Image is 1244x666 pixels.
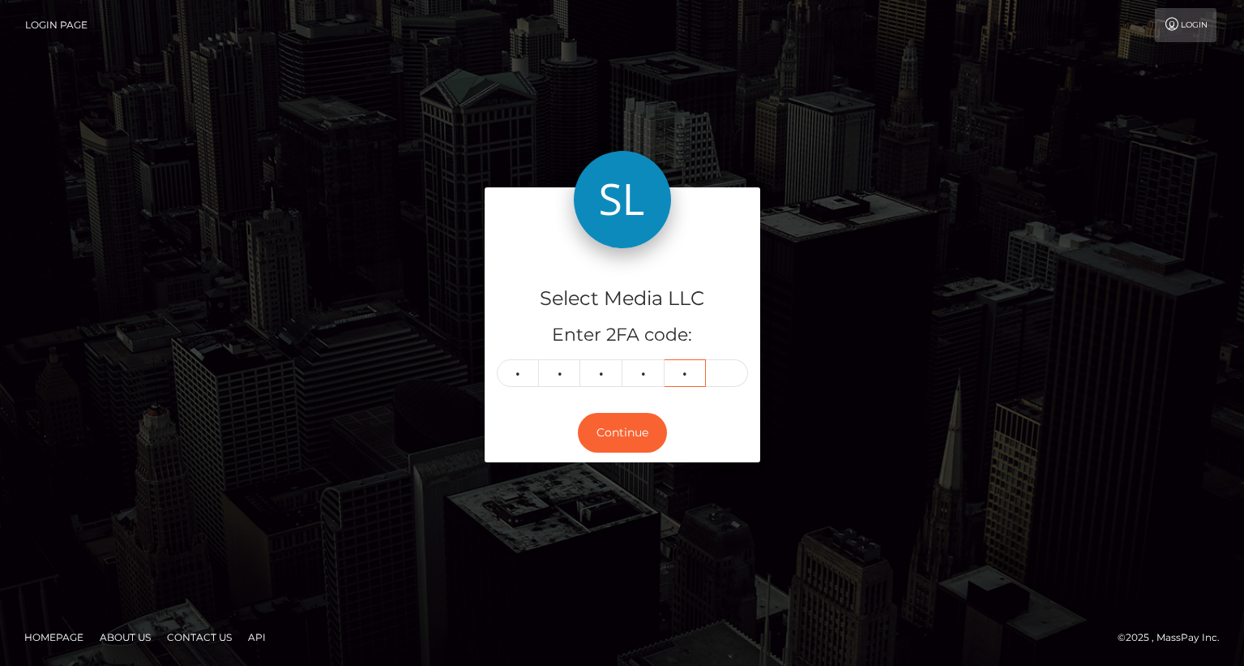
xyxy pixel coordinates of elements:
[1118,629,1232,647] div: © 2025 , MassPay Inc.
[242,625,272,650] a: API
[25,8,88,42] a: Login Page
[1155,8,1216,42] a: Login
[93,625,157,650] a: About Us
[160,625,238,650] a: Contact Us
[497,285,748,313] h4: Select Media LLC
[574,151,671,248] img: Select Media LLC
[18,625,90,650] a: Homepage
[578,413,667,453] button: Continue
[497,323,748,348] h5: Enter 2FA code:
